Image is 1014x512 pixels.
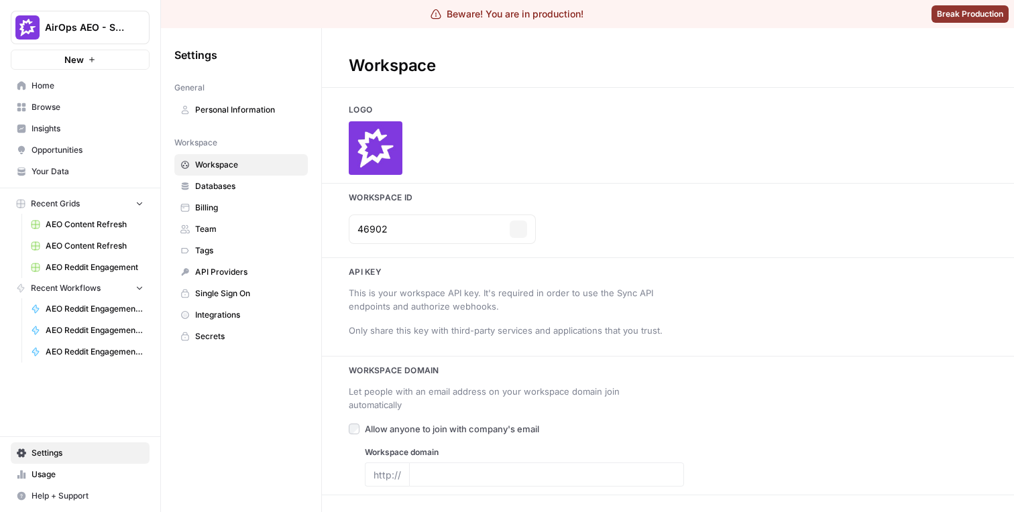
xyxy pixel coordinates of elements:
div: This is your workspace API key. It's required in order to use the Sync API endpoints and authoriz... [349,286,668,313]
span: Browse [32,101,144,113]
a: Your Data [11,161,150,182]
span: AirOps AEO - Single Brand (Gong) [45,21,126,34]
span: Settings [174,47,217,63]
img: Company Logo [349,121,402,175]
a: Team [174,218,308,240]
span: Tags [195,245,302,257]
span: Billing [195,202,302,214]
span: AEO Content Refresh [46,240,144,252]
a: Insights [11,118,150,139]
div: Let people with an email address on your workspace domain join automatically [349,385,668,411]
button: New [11,50,150,70]
span: New [64,53,84,66]
a: Personal Information [174,99,308,121]
span: Opportunities [32,144,144,156]
span: Recent Workflows [31,282,101,294]
span: Team [195,223,302,235]
span: Personal Information [195,104,302,116]
h3: Workspace Id [322,192,1014,204]
a: Usage [11,464,150,485]
a: AEO Content Refresh [25,214,150,235]
a: AEO Content Refresh [25,235,150,257]
span: Help + Support [32,490,144,502]
a: AEO Reddit Engagement - Fork [25,298,150,320]
a: Settings [11,442,150,464]
span: Secrets [195,330,302,342]
a: Tags [174,240,308,261]
a: Opportunities [11,139,150,161]
div: http:// [365,462,409,487]
span: AEO Reddit Engagement - Fork [46,324,144,336]
h3: Api key [322,266,1014,278]
a: Workspace [174,154,308,176]
a: AEO Reddit Engagement [25,257,150,278]
span: AEO Content Refresh [46,218,144,231]
span: AEO Reddit Engagement - Fork [46,303,144,315]
span: Workspace [195,159,302,171]
a: Home [11,75,150,97]
span: AEO Reddit Engagement [46,261,144,273]
button: Break Production [932,5,1009,23]
span: Usage [32,468,144,481]
a: Databases [174,176,308,197]
a: API Providers [174,261,308,283]
a: AEO Reddit Engagement - Fork [25,320,150,341]
a: Single Sign On [174,283,308,304]
img: AirOps AEO - Single Brand (Gong) Logo [15,15,40,40]
span: Databases [195,180,302,192]
button: Recent Workflows [11,278,150,298]
span: Insights [32,123,144,135]
a: Secrets [174,326,308,347]
span: Break Production [937,8,1003,20]
a: Integrations [174,304,308,326]
span: Single Sign On [195,287,302,300]
span: Allow anyone to join with company's email [365,422,539,436]
a: AEO Reddit Engagement - Fork [25,341,150,363]
a: Browse [11,97,150,118]
span: General [174,82,205,94]
span: Home [32,80,144,92]
a: Billing [174,197,308,218]
button: Recent Grids [11,194,150,214]
label: Workspace domain [365,446,684,458]
span: Settings [32,447,144,459]
h3: Workspace Domain [322,365,1014,377]
div: Only share this key with third-party services and applications that you trust. [349,324,668,337]
div: Workspace [322,55,463,76]
span: Workspace [174,137,217,149]
button: Workspace: AirOps AEO - Single Brand (Gong) [11,11,150,44]
div: Beware! You are in production! [431,7,583,21]
span: Your Data [32,166,144,178]
span: Integrations [195,309,302,321]
span: AEO Reddit Engagement - Fork [46,346,144,358]
h3: Logo [322,104,1014,116]
span: Recent Grids [31,198,80,210]
button: Help + Support [11,485,150,507]
input: Allow anyone to join with company's email [349,424,359,434]
span: API Providers [195,266,302,278]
